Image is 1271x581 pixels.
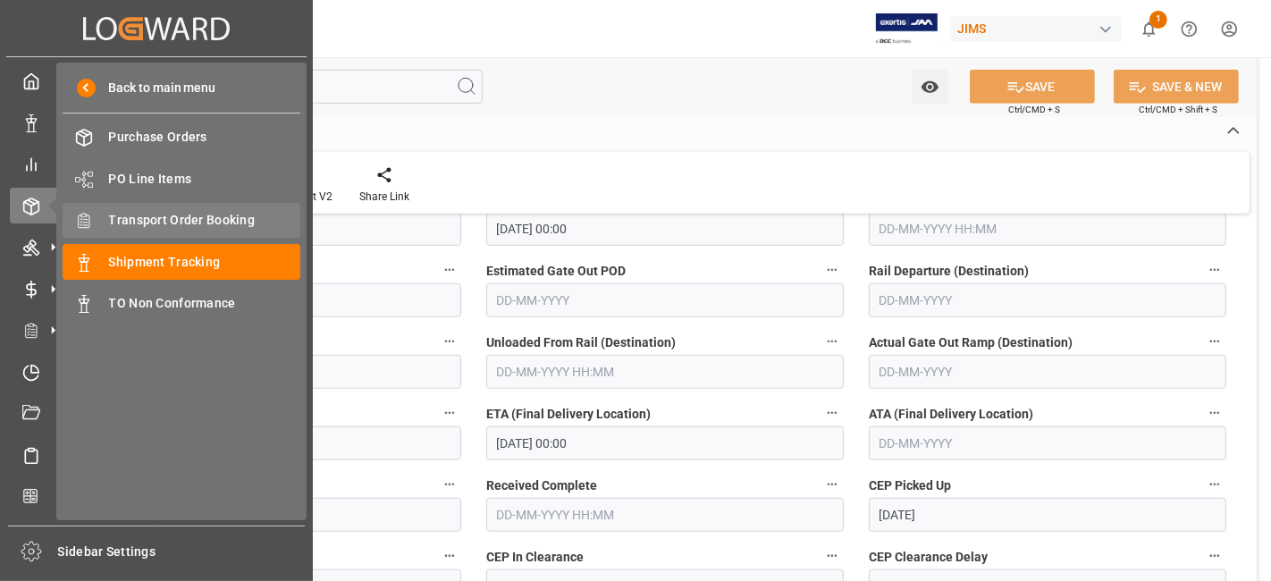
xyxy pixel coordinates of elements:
[63,244,300,279] a: Shipment Tracking
[1203,330,1226,353] button: Actual Gate Out Ramp (Destination)
[821,330,844,353] button: Unloaded From Rail (Destination)
[63,203,300,238] a: Transport Order Booking
[1203,258,1226,282] button: Rail Departure (Destination)
[869,405,1033,424] span: ATA (Final Delivery Location)
[821,258,844,282] button: Estimated Gate Out POD
[869,333,1073,352] span: Actual Gate Out Ramp (Destination)
[486,405,651,424] span: ETA (Final Delivery Location)
[486,262,626,281] span: Estimated Gate Out POD
[869,355,1226,389] input: DD-MM-YYYY
[10,105,303,139] a: Data Management
[10,147,303,181] a: My Reports
[438,330,461,353] button: Actual Gate In Ramp (Destination)
[869,498,1226,532] input: DD-MM-YYYY
[486,355,844,389] input: DD-MM-YYYY HH:MM
[1114,70,1239,104] button: SAVE & NEW
[63,286,300,321] a: TO Non Conformance
[869,212,1226,246] input: DD-MM-YYYY HH:MM
[359,189,409,205] div: Share Link
[1203,544,1226,568] button: CEP Clearance Delay
[869,426,1226,460] input: DD-MM-YYYY
[821,401,844,425] button: ETA (Final Delivery Location)
[109,253,301,272] span: Shipment Tracking
[1169,9,1209,49] button: Help Center
[821,473,844,496] button: Received Complete
[10,354,303,389] a: Timeslot Management V2
[63,161,300,196] a: PO Line Items
[1139,103,1217,116] span: Ctrl/CMD + Shift + S
[876,13,938,45] img: Exertis%20JAM%20-%20Email%20Logo.jpg_1722504956.jpg
[63,120,300,155] a: Purchase Orders
[10,479,303,514] a: CO2 Calculator
[486,498,844,532] input: DD-MM-YYYY HH:MM
[438,258,461,282] button: ETA Port of Discharge (Destination)
[10,63,303,98] a: My Cockpit
[10,437,303,472] a: Sailing Schedules
[486,333,676,352] span: Unloaded From Rail (Destination)
[438,473,461,496] button: Actual Empty Container Dropoff
[970,70,1095,104] button: SAVE
[869,476,951,495] span: CEP Picked Up
[58,543,306,561] span: Sidebar Settings
[109,211,301,230] span: Transport Order Booking
[1129,9,1169,49] button: show 1 new notifications
[1203,401,1226,425] button: ATA (Final Delivery Location)
[821,544,844,568] button: CEP In Clearance
[438,544,461,568] button: CEP In Transit
[10,396,303,431] a: Document Management
[109,294,301,313] span: TO Non Conformance
[96,79,216,97] span: Back to main menu
[912,70,948,104] button: open menu
[950,16,1122,42] div: JIMS
[109,128,301,147] span: Purchase Orders
[1008,103,1060,116] span: Ctrl/CMD + S
[869,548,988,567] span: CEP Clearance Delay
[869,262,1029,281] span: Rail Departure (Destination)
[486,548,584,567] span: CEP In Clearance
[486,283,844,317] input: DD-MM-YYYY
[869,283,1226,317] input: DD-MM-YYYY
[486,476,597,495] span: Received Complete
[486,212,844,246] input: DD-MM-YYYY HH:MM
[950,12,1129,46] button: JIMS
[1203,473,1226,496] button: CEP Picked Up
[486,426,844,460] input: DD-MM-YYYY HH:MM
[109,170,301,189] span: PO Line Items
[438,401,461,425] button: ETA (drayage)
[1149,11,1167,29] span: 1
